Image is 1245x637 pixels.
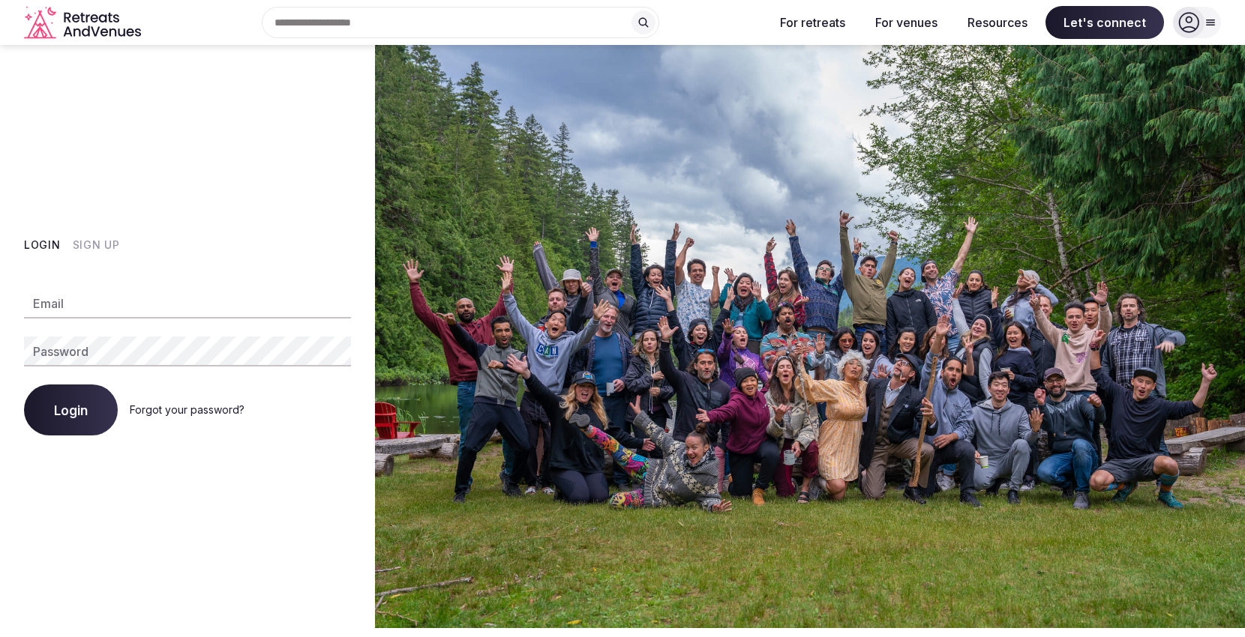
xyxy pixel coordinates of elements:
[24,6,144,40] svg: Retreats and Venues company logo
[24,238,61,253] button: Login
[768,6,857,39] button: For retreats
[24,384,118,435] button: Login
[955,6,1039,39] button: Resources
[73,238,120,253] button: Sign Up
[863,6,949,39] button: For venues
[54,402,88,417] span: Login
[130,403,244,416] a: Forgot your password?
[1045,6,1164,39] span: Let's connect
[24,6,144,40] a: Visit the homepage
[375,45,1245,628] img: My Account Background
